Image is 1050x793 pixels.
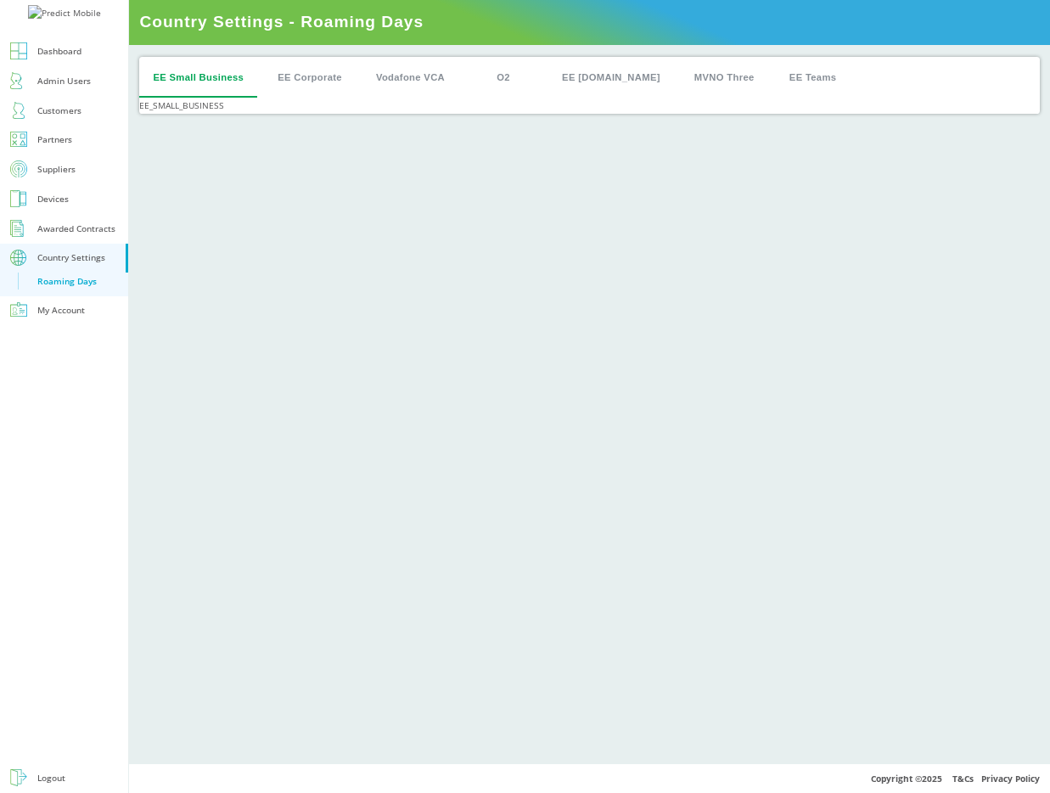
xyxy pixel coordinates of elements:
div: Country Settings [37,250,105,266]
button: MVNO Three [681,57,768,98]
button: EE Teams [775,57,851,98]
button: EE Small Business [139,57,257,98]
div: Devices [37,191,69,207]
button: EE Corporate [264,57,356,98]
a: Privacy Policy [981,773,1040,785]
button: EE [DOMAIN_NAME] [548,57,674,98]
a: T&Cs [952,773,974,785]
div: Customers [37,103,81,119]
div: EE_SMALL_BUSINESS [139,98,1040,114]
div: Copyright © 2025 [129,763,1050,793]
div: Logout [37,770,65,786]
button: Vodafone VCA [362,57,458,98]
div: Awarded Contracts [37,221,115,237]
div: Suppliers [37,161,76,177]
div: Roaming Days [37,276,97,287]
div: Admin Users [37,73,91,89]
img: Predict Mobile [28,5,101,21]
div: Dashboard [37,43,81,59]
button: O2 [465,57,542,98]
div: My Account [37,302,85,318]
div: Partners [37,132,72,148]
